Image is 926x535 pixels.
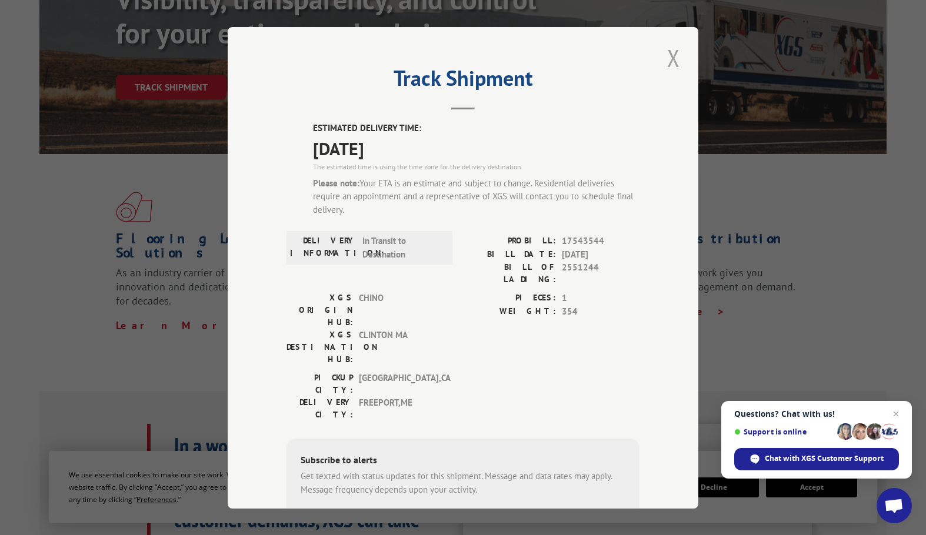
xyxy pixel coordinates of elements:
[287,372,353,396] label: PICKUP CITY:
[359,292,438,329] span: CHINO
[463,261,556,286] label: BILL OF LADING:
[313,177,359,188] strong: Please note:
[734,448,899,470] span: Chat with XGS Customer Support
[734,409,899,419] span: Questions? Chat with us!
[562,261,639,286] span: 2551244
[562,292,639,305] span: 1
[562,305,639,318] span: 354
[301,470,625,496] div: Get texted with status updates for this shipment. Message and data rates may apply. Message frequ...
[287,292,353,329] label: XGS ORIGIN HUB:
[877,488,912,523] a: Open chat
[734,427,833,436] span: Support is online
[362,235,442,261] span: In Transit to Destination
[463,248,556,261] label: BILL DATE:
[301,453,625,470] div: Subscribe to alerts
[765,453,884,464] span: Chat with XGS Customer Support
[463,292,556,305] label: PIECES:
[359,329,438,366] span: CLINTON MA
[290,235,357,261] label: DELIVERY INFORMATION:
[287,396,353,421] label: DELIVERY CITY:
[562,235,639,248] span: 17543544
[359,372,438,396] span: [GEOGRAPHIC_DATA] , CA
[463,305,556,318] label: WEIGHT:
[313,161,639,172] div: The estimated time is using the time zone for the delivery destination.
[664,42,684,74] button: Close modal
[562,248,639,261] span: [DATE]
[359,396,438,421] span: FREEPORT , ME
[313,135,639,161] span: [DATE]
[287,70,639,92] h2: Track Shipment
[313,176,639,216] div: Your ETA is an estimate and subject to change. Residential deliveries require an appointment and ...
[313,122,639,135] label: ESTIMATED DELIVERY TIME:
[463,235,556,248] label: PROBILL:
[287,329,353,366] label: XGS DESTINATION HUB:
